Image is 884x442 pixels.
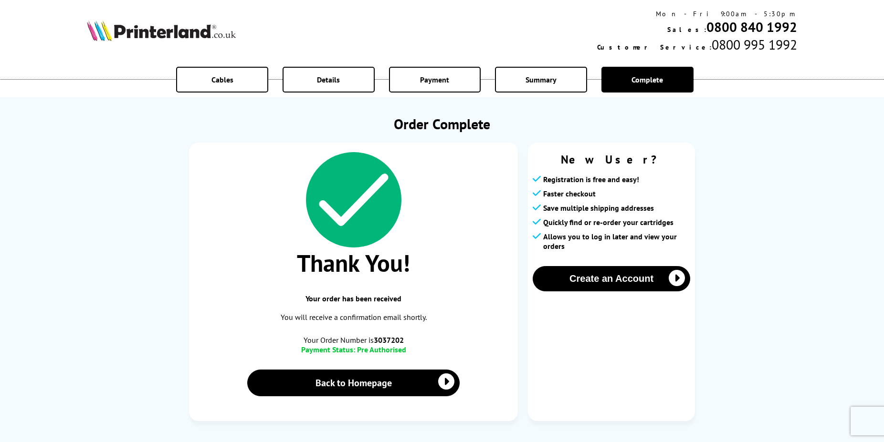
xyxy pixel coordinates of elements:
span: Sales: [667,25,706,34]
span: Your Order Number is [199,335,508,345]
p: You will receive a confirmation email shortly. [199,311,508,324]
img: Printerland Logo [87,20,236,41]
h1: Order Complete [189,114,695,133]
span: Save multiple shipping addresses [543,203,654,213]
b: 3037202 [374,335,404,345]
span: Your order has been received [199,294,508,303]
span: Payment Status: [301,345,355,354]
span: Pre Authorised [357,345,406,354]
span: Allows you to log in later and view your orders [543,232,690,251]
div: Mon - Fri 9:00am - 5:30pm [597,10,797,18]
span: Complete [631,75,663,84]
span: Customer Service: [597,43,712,51]
span: Summary [526,75,557,84]
span: Payment [420,75,449,84]
button: Create an Account [533,266,690,291]
span: Details [317,75,340,84]
span: New User? [533,152,690,167]
a: 0800 840 1992 [706,18,797,36]
span: Quickly find or re-order your cartridges [543,217,674,227]
a: Back to Homepage [247,370,460,396]
span: Registration is free and easy! [543,175,639,184]
span: Cables [211,75,233,84]
span: 0800 995 1992 [712,36,797,53]
span: Thank You! [199,247,508,278]
span: Faster checkout [543,189,596,198]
